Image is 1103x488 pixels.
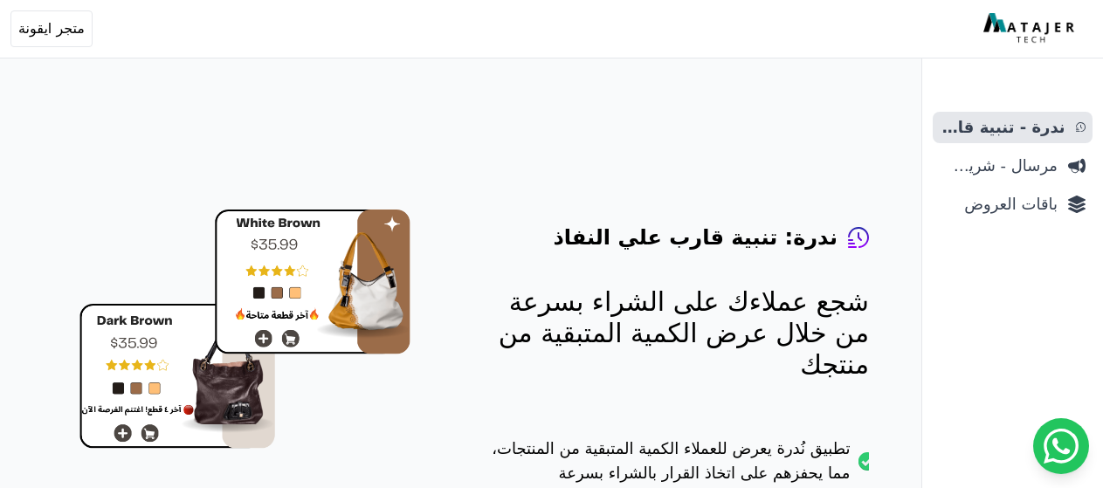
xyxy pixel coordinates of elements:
[940,154,1058,178] span: مرسال - شريط دعاية
[983,13,1079,45] img: MatajerTech Logo
[940,115,1065,140] span: ندرة - تنبية قارب علي النفاذ
[18,18,85,39] span: متجر ايقونة
[10,10,93,47] button: متجر ايقونة
[940,192,1058,217] span: باقات العروض
[480,286,869,381] p: شجع عملاءك على الشراء بسرعة من خلال عرض الكمية المتبقية من منتجك
[553,223,838,251] h4: ندرة: تنبية قارب علي النفاذ
[79,210,410,449] img: hero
